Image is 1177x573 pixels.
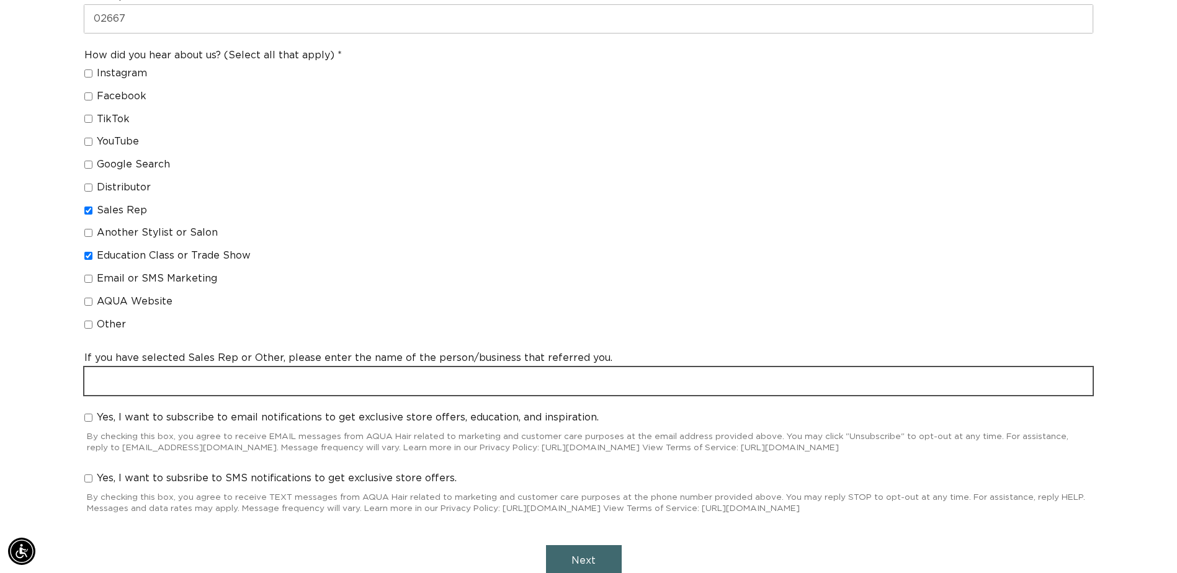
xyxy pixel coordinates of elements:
label: If you have selected Sales Rep or Other, please enter the name of the person/business that referr... [84,352,612,365]
span: YouTube [97,135,139,148]
span: Next [571,556,596,566]
span: Sales Rep [97,204,147,217]
div: Accessibility Menu [8,538,35,565]
div: By checking this box, you agree to receive TEXT messages from AQUA Hair related to marketing and ... [84,487,1093,517]
span: Yes, I want to subscribe to email notifications to get exclusive store offers, education, and ins... [97,411,599,424]
iframe: Chat Widget [1012,439,1177,573]
span: Facebook [97,90,146,103]
div: By checking this box, you agree to receive EMAIL messages from AQUA Hair related to marketing and... [84,427,1093,456]
span: Email or SMS Marketing [97,272,217,285]
span: Another Stylist or Salon [97,226,218,239]
span: AQUA Website [97,295,172,308]
span: Google Search [97,158,170,171]
span: TikTok [97,113,130,126]
span: Education Class or Trade Show [97,249,251,262]
span: Other [97,318,126,331]
span: Yes, I want to subsribe to SMS notifications to get exclusive store offers. [97,472,457,485]
span: Instagram [97,67,147,80]
legend: How did you hear about us? (Select all that apply) [84,49,342,62]
span: Distributor [97,181,151,194]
